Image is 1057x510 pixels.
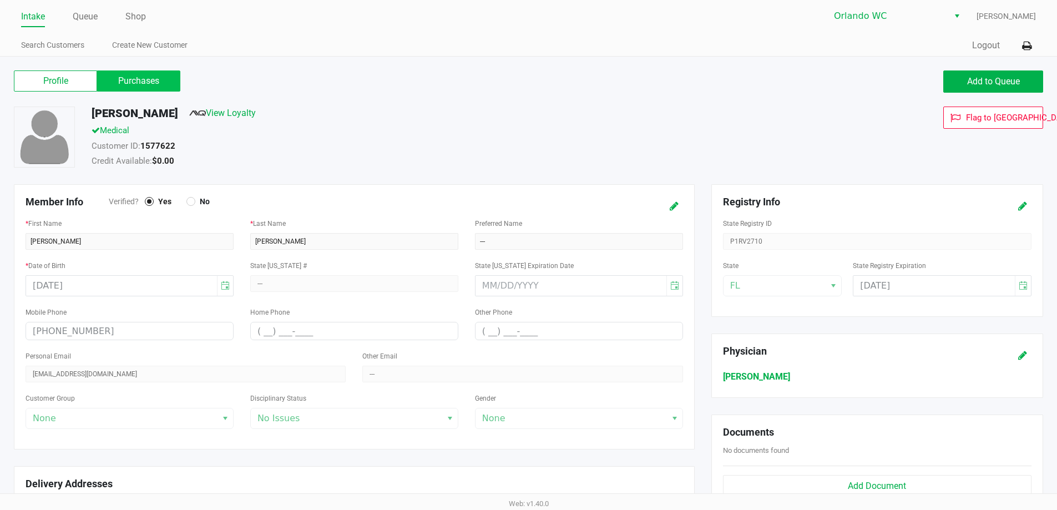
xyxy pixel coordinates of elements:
label: Preferred Name [475,219,522,229]
label: Other Phone [475,307,512,317]
h5: Member Info [26,196,109,208]
div: Credit Available: [83,155,729,170]
strong: $0.00 [152,156,174,166]
label: Personal Email [26,351,71,361]
span: Yes [154,196,171,206]
label: State Registry ID [723,219,772,229]
label: Profile [14,70,97,92]
button: Add Document [723,475,1031,497]
label: Disciplinary Status [250,393,306,403]
a: View Loyalty [189,108,256,118]
button: Logout [972,39,1000,52]
h5: [PERSON_NAME] [92,107,178,120]
label: State Registry Expiration [853,261,926,271]
div: Medical [83,124,729,140]
label: State [723,261,739,271]
span: No documents found [723,446,789,455]
button: Select [949,6,965,26]
h5: Registry Info [723,196,978,208]
label: Customer Group [26,393,75,403]
a: Search Customers [21,38,84,52]
span: Orlando WC [834,9,942,23]
a: Intake [21,9,45,24]
label: Purchases [97,70,180,92]
a: Queue [73,9,98,24]
label: Mobile Phone [26,307,67,317]
button: Add to Queue [943,70,1043,93]
label: State [US_STATE] Expiration Date [475,261,574,271]
strong: 1577622 [140,141,175,151]
label: Last Name [250,219,286,229]
span: Verified? [109,196,145,208]
label: Gender [475,393,496,403]
h6: [PERSON_NAME] [723,371,1031,382]
a: Shop [125,9,146,24]
button: Flag to [GEOGRAPHIC_DATA] [943,107,1043,129]
label: First Name [26,219,62,229]
a: Create New Customer [112,38,188,52]
label: State [US_STATE] # [250,261,307,271]
label: Home Phone [250,307,290,317]
span: No [195,196,210,206]
span: Add to Queue [967,76,1020,87]
label: Date of Birth [26,261,65,271]
div: Customer ID: [83,140,729,155]
span: [PERSON_NAME] [977,11,1036,22]
span: Add Document [848,481,906,491]
h5: Delivery Addresses [26,478,683,490]
h5: Physician [723,345,978,357]
label: Other Email [362,351,397,361]
h5: Documents [723,426,1031,438]
span: Web: v1.40.0 [509,499,549,508]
